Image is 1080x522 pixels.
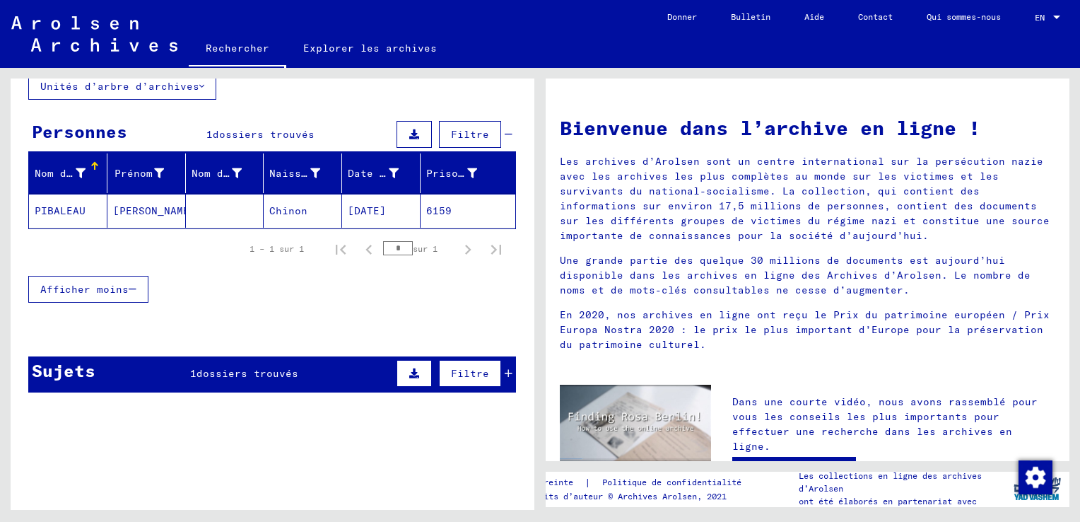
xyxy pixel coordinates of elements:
[35,167,124,180] font: Nom de famille
[269,162,341,185] div: Naissance
[186,153,264,193] mat-header-cell: Geburtsname
[264,194,342,228] mat-cell: Chinon
[192,167,305,180] font: Nom de jeune fille
[348,162,420,185] div: Date de naissance
[799,495,1004,508] p: ont été élaborés en partenariat avec
[799,470,1004,495] p: Les collections en ligne des archives d’Arolsen
[264,153,342,193] mat-header-cell: Geburt‏
[421,153,515,193] mat-header-cell: Prisoner #
[107,153,186,193] mat-header-cell: Vorname
[342,153,421,193] mat-header-cell: Geburtsdatum
[113,162,185,185] div: Prénom
[560,308,1055,352] p: En 2020, nos archives en ligne ont reçu le Prix du patrimoine européen / Prix Europa Nostra 2020 ...
[439,121,501,148] button: Filtre
[732,395,1055,454] p: Dans une courte vidéo, nous avons rassemblé pour vous les conseils les plus importants pour effec...
[426,167,503,180] font: Prisonnier #
[560,113,1055,143] h1: Bienvenue dans l’archive en ligne !
[421,194,515,228] mat-cell: 6159
[732,457,856,485] a: Regarder la vidéo
[190,367,196,380] span: 1
[29,194,107,228] mat-cell: PIBALEAU
[529,490,758,503] p: Droits d’auteur © Archives Arolsen, 2021
[28,276,148,303] button: Afficher moins
[40,80,199,93] font: Unités d’arbre d’archives
[451,367,489,380] span: Filtre
[213,128,315,141] span: dossiers trouvés
[40,283,129,296] span: Afficher moins
[413,243,438,254] font: sur 1
[342,194,421,228] mat-cell: [DATE]
[35,162,107,185] div: Nom de famille
[1019,460,1052,494] img: Modifier le consentement
[426,162,498,185] div: Prisonnier #
[355,235,383,263] button: Page précédente
[286,31,454,65] a: Explorer les archives
[206,128,213,141] span: 1
[28,73,216,100] button: Unités d’arbre d’archives
[29,153,107,193] mat-header-cell: Nachname
[451,128,489,141] span: Filtre
[529,475,585,490] a: Empreinte
[591,475,758,490] a: Politique de confidentialité
[32,358,95,383] div: Sujets
[196,367,298,380] span: dossiers trouvés
[189,31,286,68] a: Rechercher
[560,253,1055,298] p: Une grande partie des quelque 30 millions de documents est aujourd’hui disponible dans les archiv...
[560,154,1055,243] p: Les archives d’Arolsen sont un centre international sur la persécution nazie avec les archives le...
[585,475,591,490] font: |
[482,235,510,263] button: Dernière page
[250,243,304,255] div: 1 – 1 sur 1
[327,235,355,263] button: Première page
[11,16,177,52] img: Arolsen_neg.svg
[192,162,264,185] div: Nom de jeune fille
[107,194,186,228] mat-cell: [PERSON_NAME]
[1011,471,1064,506] img: yv_logo.png
[348,167,456,180] font: Date de naissance
[269,167,327,180] font: Naissance
[1018,460,1052,494] div: Modifier le consentement
[1035,13,1050,23] span: EN
[439,360,501,387] button: Filtre
[454,235,482,263] button: Page suivante
[560,385,711,467] img: video.jpg
[115,167,153,180] font: Prénom
[32,119,127,144] div: Personnes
